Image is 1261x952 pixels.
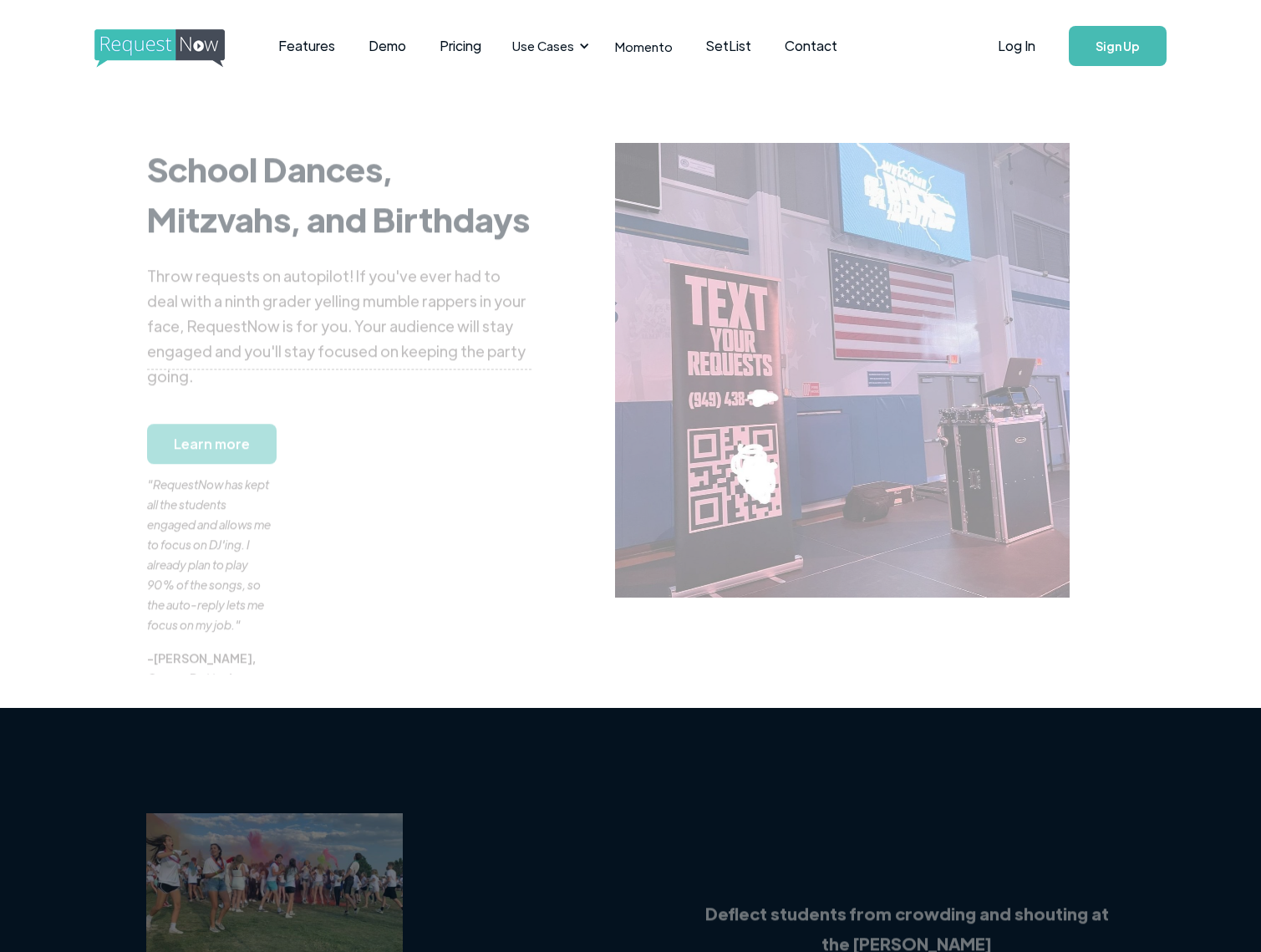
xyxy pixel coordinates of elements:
[352,20,423,72] a: Demo
[768,20,854,72] a: Contact
[615,143,1070,598] img: poster for requests in a gym
[147,263,531,389] div: Throw requests on autopilot! If you've ever had to deal with a ninth grader yelling mumble rapper...
[94,29,256,68] img: requestnow logo
[262,20,352,72] a: Features
[689,20,768,72] a: SetList
[1069,26,1167,66] a: Sign Up
[598,22,689,71] a: Momento
[94,29,220,63] a: home
[512,37,574,55] div: Use Cases
[981,17,1052,75] a: Log In
[423,20,498,72] a: Pricing
[147,648,272,708] div: -[PERSON_NAME], Owner, Potted Productions
[147,424,277,464] a: Learn more
[147,454,272,634] div: "RequestNow has kept all the students engaged and allows me to focus on DJ'ing. I already plan to...
[147,146,530,240] strong: School Dances, Mitzvahs, and Birthdays
[502,20,594,72] div: Use Cases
